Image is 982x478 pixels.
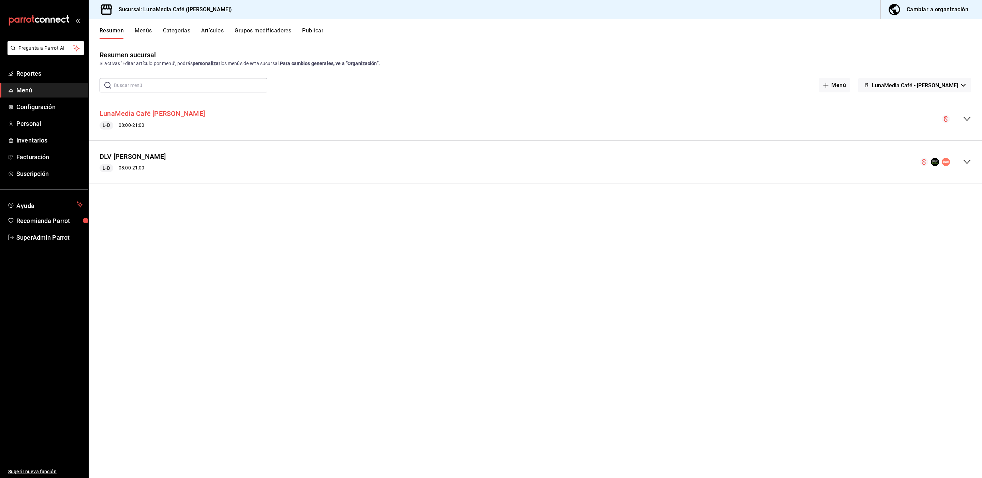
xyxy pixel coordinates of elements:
button: Menú [819,78,850,92]
div: navigation tabs [100,27,982,39]
div: collapse-menu-row [89,146,982,178]
span: Configuración [16,102,83,111]
button: DLV [PERSON_NAME] [100,152,166,162]
span: Personal [16,119,83,128]
span: Recomienda Parrot [16,216,83,225]
button: Resumen [100,27,124,39]
h3: Sucursal: LunaMedia Café ([PERSON_NAME]) [113,5,232,14]
button: Menús [135,27,152,39]
div: collapse-menu-row [89,103,982,135]
span: Facturación [16,152,83,162]
span: LunaMedia Café - [PERSON_NAME] [872,82,958,89]
span: Inventarios [16,136,83,145]
a: Pregunta a Parrot AI [5,49,84,57]
span: L-D [100,122,113,129]
button: Grupos modificadores [235,27,291,39]
div: Resumen sucursal [100,50,156,60]
input: Buscar menú [114,78,267,92]
strong: Para cambios generales, ve a “Organización”. [280,61,380,66]
button: open_drawer_menu [75,18,80,23]
span: Menú [16,86,83,95]
span: Reportes [16,69,83,78]
button: Publicar [302,27,323,39]
div: Si activas ‘Editar artículo por menú’, podrás los menús de esta sucursal. [100,60,971,67]
button: LunaMedia Café - [PERSON_NAME] [858,78,971,92]
span: Sugerir nueva función [8,468,83,475]
div: 08:00 - 21:00 [100,164,166,172]
div: Cambiar a organización [907,5,968,14]
div: 08:00 - 21:00 [100,121,205,130]
button: Categorías [163,27,191,39]
span: SuperAdmin Parrot [16,233,83,242]
span: L-D [100,165,113,172]
strong: personalizar [193,61,221,66]
button: Artículos [201,27,224,39]
span: Pregunta a Parrot AI [18,45,73,52]
span: Suscripción [16,169,83,178]
button: LunaMedia Café [PERSON_NAME] [100,109,205,119]
button: Pregunta a Parrot AI [8,41,84,55]
span: Ayuda [16,200,74,209]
